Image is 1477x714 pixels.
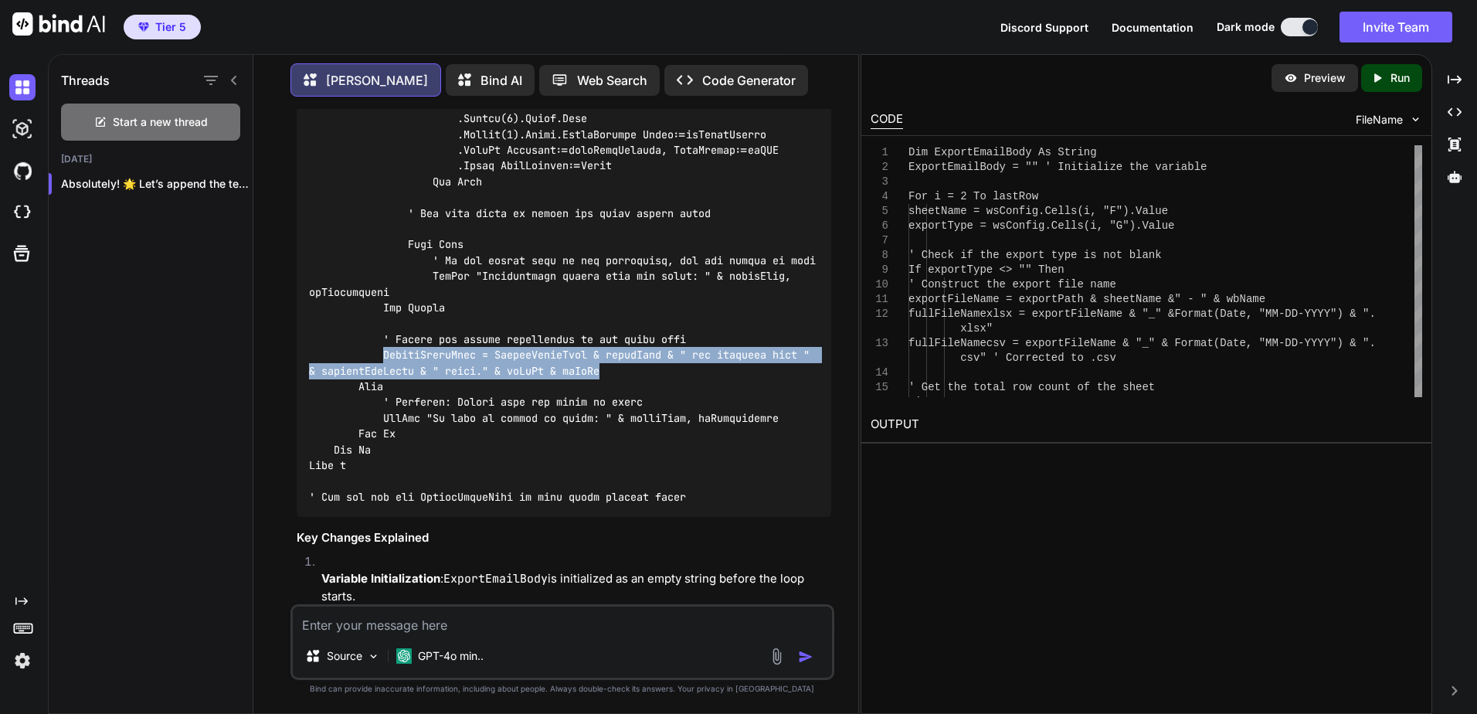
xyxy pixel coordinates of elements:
span: ' Construct the export file name [908,278,1116,291]
p: GPT-4o min.. [418,648,484,664]
span: sheetName = wsConfig.Cells(i, "F").Value [908,205,1168,217]
div: 2 [871,160,888,175]
div: 11 [871,292,888,307]
span: ormat(Date, "MM-DD-YYYY") & ". [1181,337,1376,349]
div: 3 [871,175,888,189]
span: ExportEmailBody = "" ' Initialize the variable [908,161,1207,173]
span: xlsx" [960,322,993,335]
p: : is initialized as an empty string before the loop starts. [321,570,831,605]
img: darkAi-studio [9,116,36,142]
span: exportType = wsConfig.Cells(i, "G").Value [908,219,1174,232]
span: Format(Date, "MM-DD-YYYY") & ". [1174,308,1375,320]
span: Tier 5 [155,19,186,35]
img: darkChat [9,74,36,100]
button: premiumTier 5 [124,15,201,39]
p: Run [1390,70,1410,86]
h2: OUTPUT [861,406,1431,443]
img: attachment [768,648,786,665]
h1: Threads [61,71,110,90]
span: Discord Support [1000,21,1088,34]
div: CODE [871,110,903,129]
span: csv" ' Corrected to .csv [960,352,1116,364]
img: chevron down [1409,113,1422,126]
div: 1 [871,145,888,160]
h2: [DATE] [49,153,253,165]
span: Dim ExportEmailBody As String [908,146,1097,158]
span: fullFileNamexlsx = exportFileName & "_" & [908,308,1174,320]
p: Web Search [577,71,647,90]
span: If exportType <> "" Then [908,263,1064,276]
span: For i = 2 To lastRow [908,190,1038,202]
img: preview [1284,71,1298,85]
div: 10 [871,277,888,292]
div: 9 [871,263,888,277]
span: Dim currentRowCount As Long [908,396,1084,408]
div: 7 [871,233,888,248]
p: Absolutely! 🌟 Let’s append the text to ... [61,176,253,192]
img: settings [9,648,36,674]
img: premium [138,22,149,32]
p: Bind can provide inaccurate information, including about people. Always double-check its answers.... [290,683,834,695]
div: 5 [871,204,888,219]
div: 15 [871,380,888,395]
p: Bind AI [480,71,522,90]
p: Source [327,648,362,664]
span: ' Check if the export type is not blank [908,249,1162,261]
span: " - " & wbName [1174,293,1265,305]
div: 12 [871,307,888,321]
img: GPT-4o mini [396,648,412,664]
p: Code Generator [702,71,796,90]
div: 6 [871,219,888,233]
span: Documentation [1112,21,1193,34]
p: Preview [1304,70,1346,86]
span: ' Get the total row count of the sheet [908,381,1155,393]
p: [PERSON_NAME] [326,71,428,90]
img: cloudideIcon [9,199,36,226]
img: Pick Models [367,650,380,663]
span: fullFileNamecsv = exportFileName & "_" & F [908,337,1181,349]
button: Invite Team [1339,12,1452,42]
div: 14 [871,365,888,380]
div: 4 [871,189,888,204]
img: icon [798,649,813,665]
img: githubDark [9,158,36,184]
span: exportFileName = exportPath & sheetName & [908,293,1174,305]
div: 13 [871,336,888,351]
span: Start a new thread [113,114,208,130]
code: ExportEmailBody [443,571,548,586]
span: Dark mode [1217,19,1275,35]
span: FileName [1356,112,1403,127]
strong: Variable Initialization [321,571,440,586]
img: Bind AI [12,12,105,36]
div: 8 [871,248,888,263]
button: Documentation [1112,19,1193,36]
h3: Key Changes Explained [297,529,831,547]
button: Discord Support [1000,19,1088,36]
div: 16 [871,395,888,410]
